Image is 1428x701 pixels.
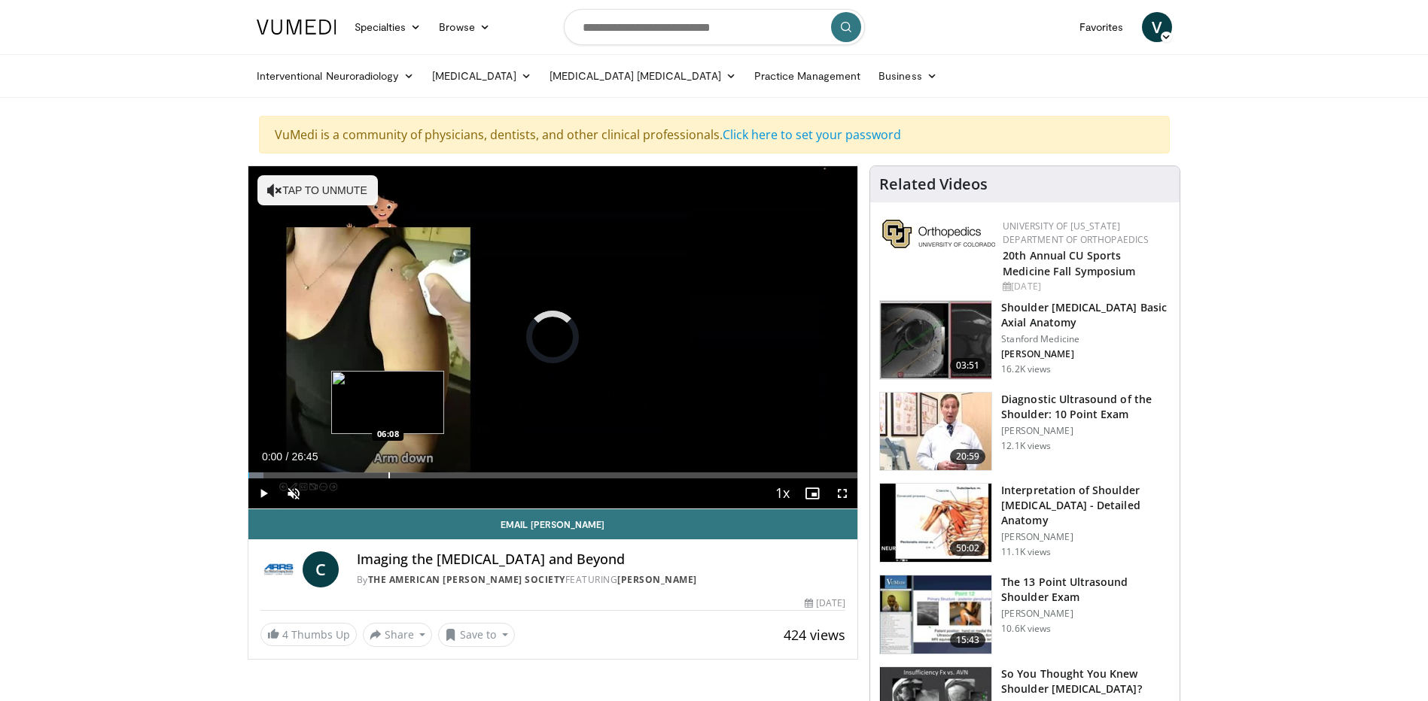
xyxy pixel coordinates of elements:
div: Progress Bar [248,472,858,478]
a: [MEDICAL_DATA] [423,61,540,91]
span: 4 [282,627,288,642]
button: Unmute [279,478,309,508]
a: 20:59 Diagnostic Ultrasound of the Shoulder: 10 Point Exam [PERSON_NAME] 12.1K views [879,392,1171,472]
h3: Diagnostic Ultrasound of the Shoulder: 10 Point Exam [1001,392,1171,422]
p: Stanford Medicine [1001,333,1171,345]
button: Enable picture-in-picture mode [797,478,827,508]
a: 03:51 Shoulder [MEDICAL_DATA] Basic Axial Anatomy Stanford Medicine [PERSON_NAME] 16.2K views [879,300,1171,380]
a: [PERSON_NAME] [617,573,697,586]
button: Share [363,623,433,647]
h3: Interpretation of Shoulder [MEDICAL_DATA] - Detailed Anatomy [1001,483,1171,528]
p: [PERSON_NAME] [1001,348,1171,360]
h3: Shoulder [MEDICAL_DATA] Basic Axial Anatomy [1001,300,1171,330]
h4: Related Videos [879,175,988,193]
p: [PERSON_NAME] [1001,425,1171,437]
img: The American Roentgen Ray Society [260,551,297,587]
button: Tap to unmute [257,175,378,205]
span: 50:02 [950,541,986,556]
a: 4 Thumbs Up [260,623,357,646]
p: 10.6K views [1001,623,1051,635]
a: Practice Management [745,61,869,91]
span: 26:45 [291,451,318,463]
a: Favorites [1070,12,1133,42]
span: / [286,451,289,463]
span: 03:51 [950,358,986,373]
a: Business [869,61,946,91]
span: 424 views [784,626,845,644]
div: VuMedi is a community of physicians, dentists, and other clinical professionals. [259,116,1170,153]
a: 50:02 Interpretation of Shoulder [MEDICAL_DATA] - Detailed Anatomy [PERSON_NAME] 11.1K views [879,483,1171,563]
span: 15:43 [950,633,986,648]
img: VuMedi Logo [257,20,336,35]
span: 0:00 [262,451,282,463]
button: Playback Rate [767,478,797,508]
a: V [1142,12,1172,42]
div: [DATE] [1003,280,1168,293]
a: Specialties [346,12,431,42]
p: 11.1K views [1001,546,1051,558]
img: 2e2aae31-c28f-4877-acf1-fe75dd611276.150x105_q85_crop-smart_upscale.jpg [880,393,991,471]
p: 16.2K views [1001,363,1051,375]
h3: So You Thought You Knew Shoulder [MEDICAL_DATA]? [1001,666,1171,696]
button: Save to [438,623,515,647]
a: Interventional Neuroradiology [248,61,423,91]
a: Click here to set your password [723,126,901,143]
img: image.jpeg [331,371,444,434]
button: Play [248,478,279,508]
img: 843da3bf-65ba-4ef1-b378-e6073ff3724a.150x105_q85_crop-smart_upscale.jpg [880,301,991,379]
p: [PERSON_NAME] [1001,531,1171,543]
h3: The 13 Point Ultrasound Shoulder Exam [1001,575,1171,605]
a: C [303,551,339,587]
a: The American [PERSON_NAME] Society [368,573,565,586]
div: [DATE] [805,596,845,610]
a: [MEDICAL_DATA] [MEDICAL_DATA] [540,61,745,91]
a: 20th Annual CU Sports Medicine Fall Symposium [1003,248,1135,278]
h4: Imaging the [MEDICAL_DATA] and Beyond [357,551,846,568]
video-js: Video Player [248,166,858,509]
img: 355603a8-37da-49b6-856f-e00d7e9307d3.png.150x105_q85_autocrop_double_scale_upscale_version-0.2.png [882,220,995,248]
a: 15:43 The 13 Point Ultrasound Shoulder Exam [PERSON_NAME] 10.6K views [879,575,1171,654]
div: By FEATURING [357,573,846,587]
a: Browse [430,12,499,42]
p: [PERSON_NAME] [1001,608,1171,620]
a: University of [US_STATE] Department of Orthopaedics [1003,220,1149,246]
span: 20:59 [950,449,986,464]
p: 12.1K views [1001,440,1051,452]
input: Search topics, interventions [564,9,865,45]
a: Email [PERSON_NAME] [248,509,858,539]
img: 7b323ec8-d3a2-4ab0-9251-f78bf6f4eb32.150x105_q85_crop-smart_upscale.jpg [880,575,991,654]
img: b344877d-e8e2-41e4-9927-e77118ec7d9d.150x105_q85_crop-smart_upscale.jpg [880,484,991,562]
button: Fullscreen [827,478,857,508]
